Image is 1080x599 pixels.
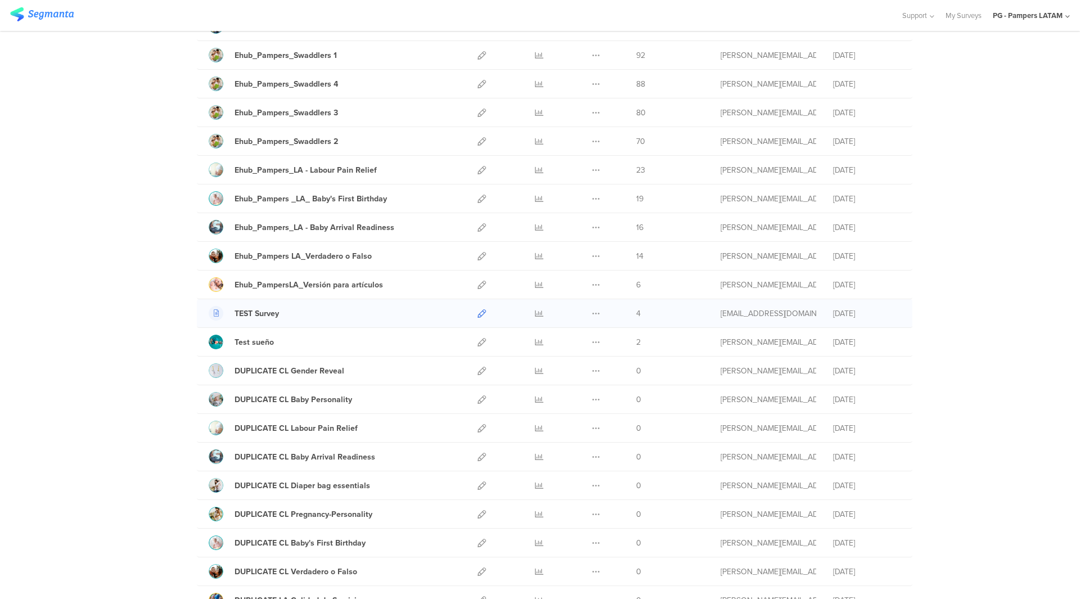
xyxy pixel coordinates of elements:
div: perez.ep@pg.com [721,394,816,406]
span: 70 [636,136,645,147]
div: [DATE] [833,480,901,492]
div: PG - Pampers LATAM [993,10,1063,21]
span: 16 [636,222,643,233]
a: Ehub_Pampers LA_Verdadero o Falso [209,249,372,263]
div: DUPLICATE CL Verdadero o Falso [235,566,357,578]
div: cruz.kc.1@pg.com [721,336,816,348]
div: perez.ep@pg.com [721,537,816,549]
span: 0 [636,394,641,406]
div: [DATE] [833,308,901,319]
img: segmanta logo [10,7,74,21]
span: 0 [636,508,641,520]
a: Ehub_PampersLA_Versión para artículos [209,277,383,292]
div: [DATE] [833,422,901,434]
div: Ehub_Pampers_LA - Baby Arrival Readiness [235,222,394,233]
div: [DATE] [833,365,901,377]
div: [DATE] [833,537,901,549]
a: Ehub_Pampers_LA - Baby Arrival Readiness [209,220,394,235]
div: perez.ep@pg.com [721,193,816,205]
a: DUPLICATE CL Baby Personality [209,392,352,407]
div: Ehub_Pampers_Swaddlers 4 [235,78,338,90]
span: 0 [636,480,641,492]
div: DUPLICATE CL Labour Pain Relief [235,422,358,434]
a: DUPLICATE CL Gender Reveal [209,363,344,378]
span: 0 [636,451,641,463]
span: 92 [636,49,645,61]
div: perez.ep@pg.com [721,451,816,463]
div: Ehub_Pampers_Swaddlers 2 [235,136,338,147]
div: Ehub_Pampers_LA - Labour Pain Relief [235,164,377,176]
div: [DATE] [833,222,901,233]
div: [DATE] [833,107,901,119]
div: perez.ep@pg.com [721,566,816,578]
div: [DATE] [833,136,901,147]
a: Ehub_Pampers_Swaddlers 4 [209,76,338,91]
a: DUPLICATE CL Diaper bag essentials [209,478,370,493]
span: 88 [636,78,645,90]
a: Ehub_Pampers_Swaddlers 3 [209,105,338,120]
div: perez.ep@pg.com [721,480,816,492]
div: perez.ep@pg.com [721,250,816,262]
div: perez.ep@pg.com [721,279,816,291]
a: DUPLICATE CL Baby Arrival Readiness [209,449,375,464]
div: DUPLICATE CL Baby Arrival Readiness [235,451,375,463]
a: Ehub_Pampers _LA_ Baby's First Birthday [209,191,387,206]
div: Ehub_Pampers_Swaddlers 3 [235,107,338,119]
div: Ehub_Pampers LA_Verdadero o Falso [235,250,372,262]
div: DUPLICATE CL Baby's First Birthday [235,537,366,549]
div: DUPLICATE CL Baby Personality [235,394,352,406]
span: 6 [636,279,641,291]
div: DUPLICATE CL Pregnancy-Personality [235,508,372,520]
div: perez.ep@pg.com [721,222,816,233]
span: 4 [636,308,641,319]
div: perez.ep@pg.com [721,107,816,119]
div: [DATE] [833,164,901,176]
span: 2 [636,336,641,348]
div: nart.a@pg.com [721,308,816,319]
div: [DATE] [833,193,901,205]
div: perez.ep@pg.com [721,508,816,520]
a: Ehub_Pampers_Swaddlers 2 [209,134,338,148]
a: DUPLICATE CL Verdadero o Falso [209,564,357,579]
a: DUPLICATE CL Labour Pain Relief [209,421,358,435]
div: perez.ep@pg.com [721,365,816,377]
div: DUPLICATE CL Gender Reveal [235,365,344,377]
span: 0 [636,422,641,434]
span: 0 [636,537,641,549]
div: Ehub_PampersLA_Versión para artículos [235,279,383,291]
a: DUPLICATE CL Baby's First Birthday [209,535,366,550]
div: [DATE] [833,394,901,406]
a: Ehub_Pampers_Swaddlers 1 [209,48,337,62]
div: [DATE] [833,78,901,90]
a: TEST Survey [209,306,279,321]
span: 19 [636,193,643,205]
div: TEST Survey [235,308,279,319]
div: perez.ep@pg.com [721,422,816,434]
div: [DATE] [833,451,901,463]
span: 80 [636,107,646,119]
a: DUPLICATE CL Pregnancy-Personality [209,507,372,521]
div: [DATE] [833,508,901,520]
div: [DATE] [833,566,901,578]
span: 23 [636,164,645,176]
div: [DATE] [833,250,901,262]
div: perez.ep@pg.com [721,164,816,176]
a: Test sueño [209,335,274,349]
div: perez.ep@pg.com [721,136,816,147]
div: Ehub_Pampers _LA_ Baby's First Birthday [235,193,387,205]
div: Ehub_Pampers_Swaddlers 1 [235,49,337,61]
div: DUPLICATE CL Diaper bag essentials [235,480,370,492]
span: 0 [636,566,641,578]
div: perez.ep@pg.com [721,49,816,61]
span: 14 [636,250,643,262]
a: Ehub_Pampers_LA - Labour Pain Relief [209,163,377,177]
span: Support [902,10,927,21]
div: [DATE] [833,49,901,61]
div: [DATE] [833,279,901,291]
div: Test sueño [235,336,274,348]
span: 0 [636,365,641,377]
div: [DATE] [833,336,901,348]
div: perez.ep@pg.com [721,78,816,90]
